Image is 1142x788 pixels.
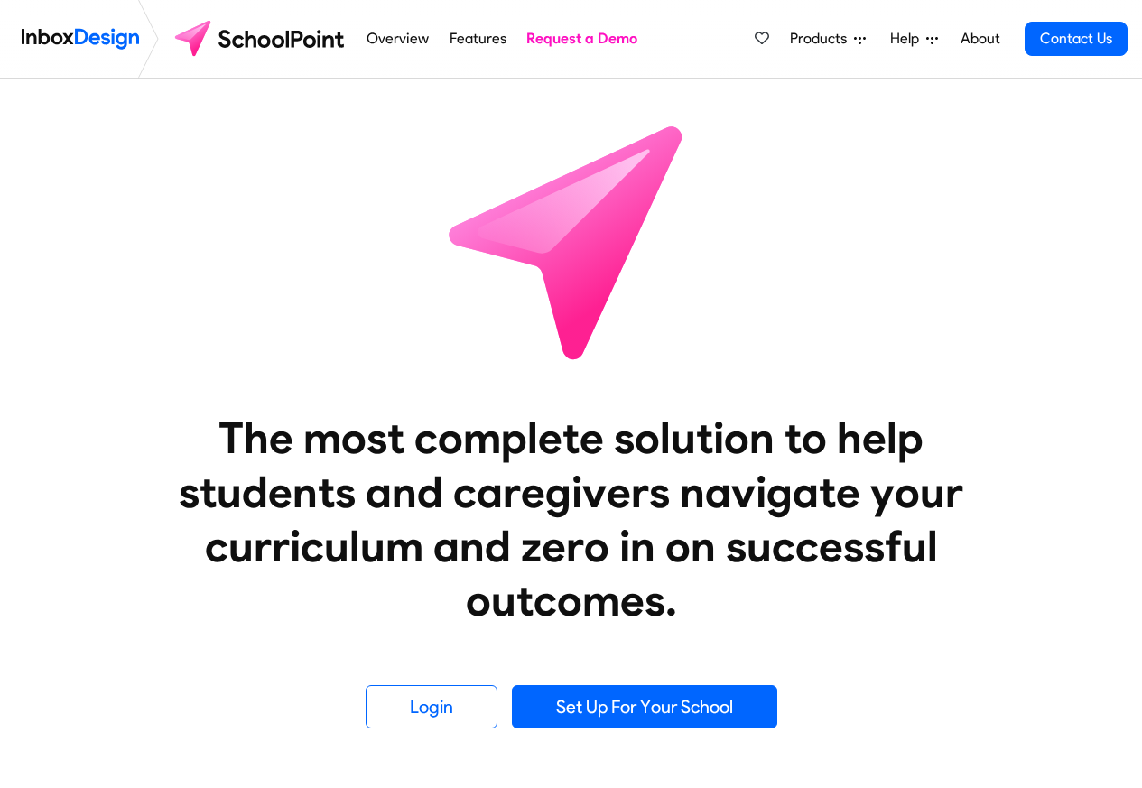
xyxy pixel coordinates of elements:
[444,21,511,57] a: Features
[1025,22,1128,56] a: Contact Us
[512,685,777,728] a: Set Up For Your School
[166,17,357,60] img: schoolpoint logo
[522,21,643,57] a: Request a Demo
[955,21,1005,57] a: About
[890,28,926,50] span: Help
[783,21,873,57] a: Products
[366,685,497,728] a: Login
[409,79,734,403] img: icon_schoolpoint.svg
[143,411,1000,627] heading: The most complete solution to help students and caregivers navigate your curriculum and zero in o...
[790,28,854,50] span: Products
[362,21,434,57] a: Overview
[883,21,945,57] a: Help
